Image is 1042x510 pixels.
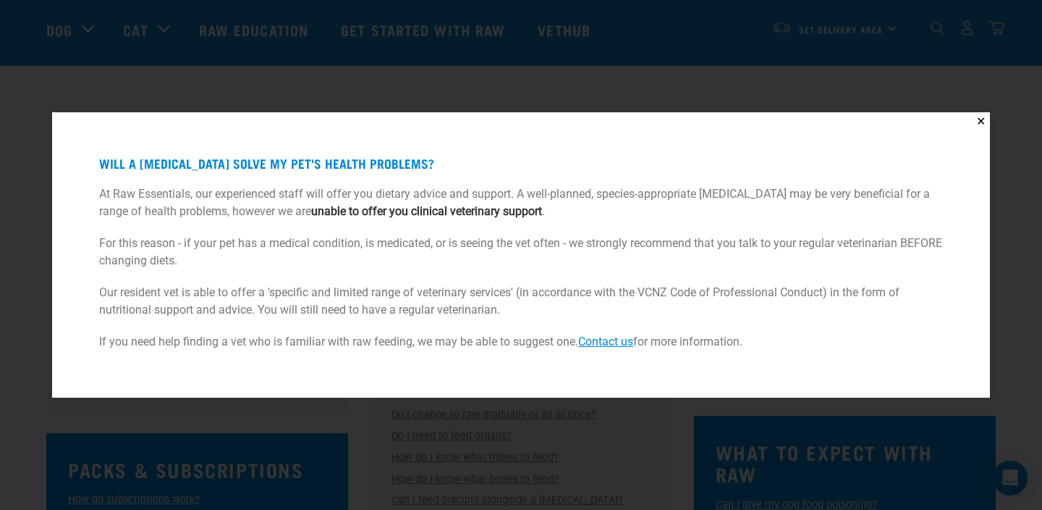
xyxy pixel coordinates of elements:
[99,284,943,319] p: Our resident vet is able to offer a 'specific and limited range of veterinary services' (in accor...
[99,333,943,351] p: If you need help finding a vet who is familiar with raw feeding, we may be able to suggest one. f...
[99,185,943,220] p: At Raw Essentials, our experienced staff will offer you dietary advice and support. A well-planne...
[578,335,633,348] a: Contact us
[972,112,990,130] button: Close
[99,235,943,269] p: For this reason - if your pet has a medical condition, is medicated, or is seeing the vet often -...
[99,156,943,171] h4: Will a [MEDICAL_DATA] solve my pet's health problems?
[311,204,542,218] strong: unable to offer you clinical veterinary support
